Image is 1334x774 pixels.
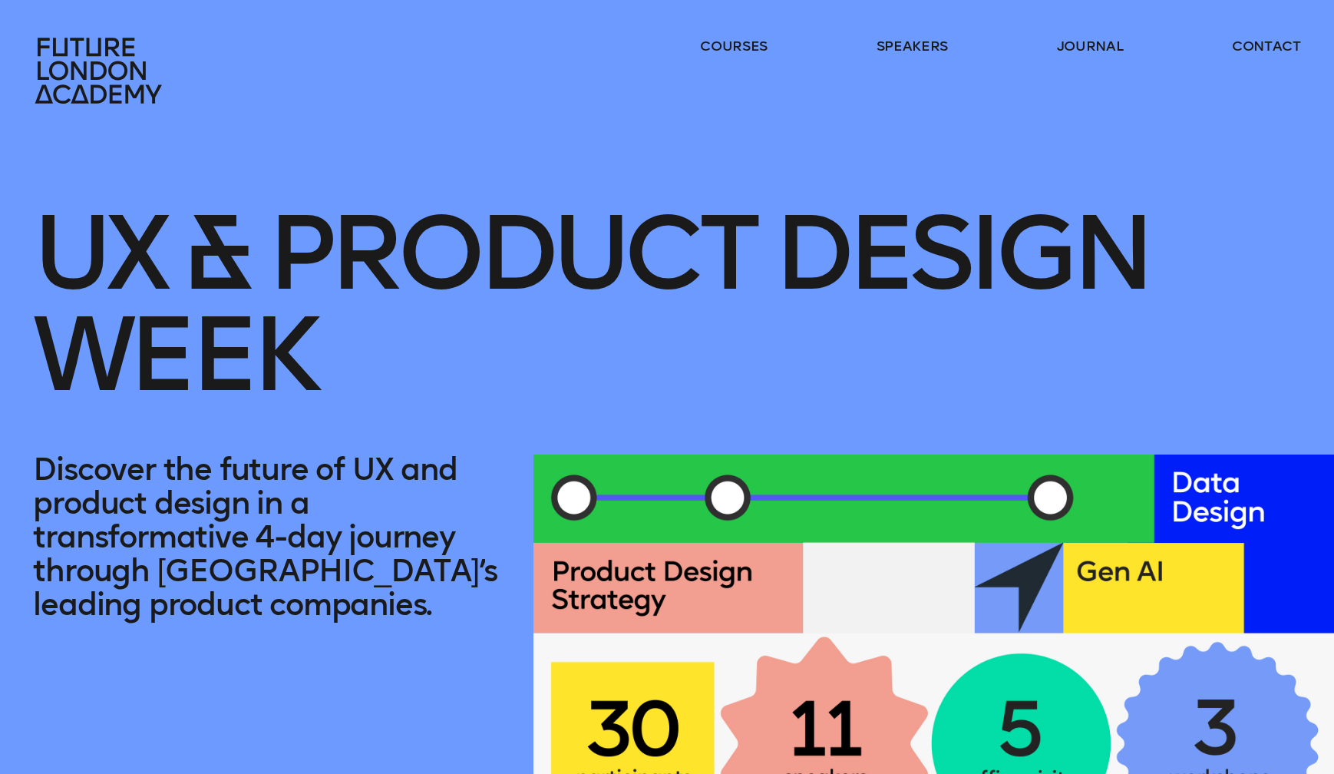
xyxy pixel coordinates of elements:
a: contact [1232,37,1301,55]
h1: UX & Product Design Week [33,104,1300,455]
p: Discover the future of UX and product design in a transformative 4-day journey through [GEOGRAPHI... [33,452,500,621]
a: journal [1057,37,1124,55]
a: courses [700,37,768,55]
a: speakers [877,37,948,55]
